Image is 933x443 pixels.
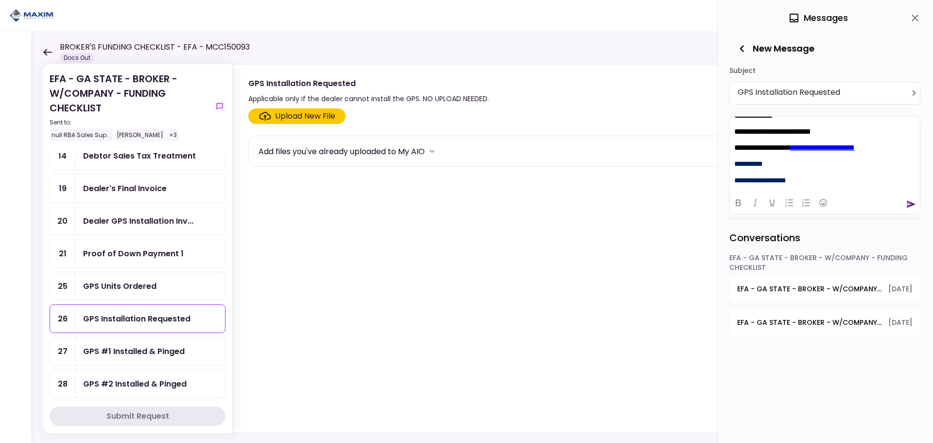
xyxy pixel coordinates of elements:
div: Docs Out [60,53,94,63]
div: GPS #1 Installed & Pinged [83,345,185,357]
div: Subject [729,63,920,78]
div: 27 [50,337,75,365]
div: Dealer GPS Installation Invoice [83,215,193,227]
a: 20Dealer GPS Installation Invoice [50,207,225,235]
span: [DATE] [888,284,913,294]
div: EFA - GA STATE - BROKER - W/COMPANY - FUNDING CHECKLIST [50,71,210,142]
div: EFA - GA STATE - BROKER - W/COMPANY - FUNDING CHECKLIST [729,253,920,276]
a: 19Dealer's Final Invoice [50,174,225,203]
div: 26 [50,305,75,333]
div: 28 [50,370,75,398]
div: GPS Installation Requested [738,86,916,100]
a: 27GPS #1 Installed & Pinged [50,337,225,366]
div: Upload New File [275,110,335,122]
button: Bullet list [781,196,797,210]
div: Messages [788,11,848,25]
div: +3 [167,129,179,142]
button: New Message [729,36,822,61]
div: Sent to: [50,118,210,127]
button: Submit Request [50,407,225,426]
button: Italic [747,196,763,210]
div: Debtor Sales Tax Treatment [83,150,196,162]
button: send [906,199,916,209]
div: Dealer's Final Invoice [83,182,167,195]
span: Click here to upload the required document [248,108,346,124]
div: 14 [50,142,75,170]
div: Conversations [729,218,923,253]
div: GPS Units Ordered [83,280,156,292]
div: 19 [50,175,75,202]
button: Emojis [815,196,831,210]
h1: BROKER'S FUNDING CHECKLIST - EFA - MCC150093 [60,41,250,53]
div: [PERSON_NAME] [115,129,165,142]
a: 26GPS Installation Requested [50,304,225,333]
button: Numbered list [798,196,814,210]
div: Applicable only if the dealer cannot install the GPS. NO UPLOAD NEEDED. [248,93,489,105]
div: Proof of Down Payment 1 [83,248,184,260]
div: GPS Installation RequestedApplicable only if the dealer cannot install the GPS. NO UPLOAD NEEDED.... [232,64,914,433]
div: Add files you've already uploaded to My AIO [259,145,425,158]
div: 20 [50,207,75,235]
iframe: Rich Text Area [730,117,920,191]
a: 14Debtor Sales Tax Treatment [50,142,225,170]
div: GPS Installation Requested [248,77,489,89]
div: 21 [50,240,75,267]
div: null RBA Sales Sup... [50,129,113,142]
a: 28GPS #2 Installed & Pinged [50,370,225,398]
button: Underline [764,196,780,210]
span: EFA - GA STATE - BROKER - W/COMPANY - FUNDING CHECKLIST - Debtor Title Requirements - Other Requi... [737,284,881,294]
div: 25 [50,272,75,300]
button: open-conversation [729,276,920,302]
div: GPS Installation Requested [83,313,190,325]
button: more [425,144,439,159]
div: GPS #2 Installed & Pinged [83,378,187,390]
div: Submit Request [106,410,169,422]
button: open-conversation [729,310,920,336]
span: EFA - GA STATE - BROKER - W/COMPANY - FUNDING CHECKLIST - Debtor Title Requirements - Proof of IR... [737,318,881,328]
button: Bold [730,196,746,210]
button: show-messages [214,101,225,112]
img: Partner icon [10,8,53,23]
button: close [907,10,923,26]
span: [DATE] [888,318,913,328]
a: 21Proof of Down Payment 1 [50,239,225,268]
a: 25GPS Units Ordered [50,272,225,301]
